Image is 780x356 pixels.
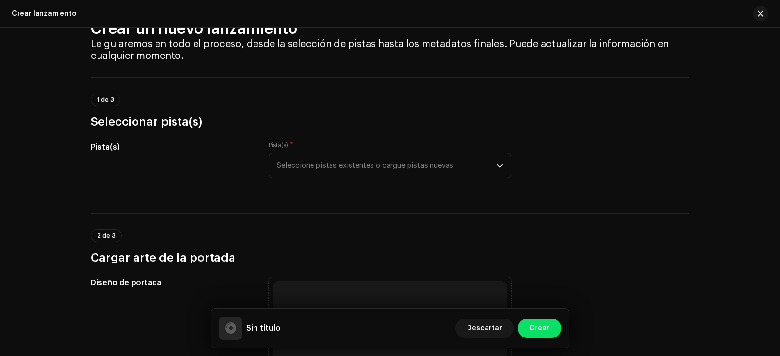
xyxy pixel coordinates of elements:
[91,19,689,38] h2: Crear un nuevo lanzamiento
[277,153,496,178] span: Seleccione pistas existentes o cargue pistas nuevas
[91,250,689,265] h3: Cargar arte de la portada
[518,319,561,338] button: Crear
[91,277,253,289] h5: Diseño de portada
[91,141,253,153] h5: Pista(s)
[246,322,281,334] h5: Sin título
[455,319,514,338] button: Descartar
[496,153,503,178] div: dropdown trigger
[91,38,689,62] h4: Le guiaremos en todo el proceso, desde la selección de pistas hasta los metadatos finales. Puede ...
[269,141,293,149] label: Pista(s)
[91,114,689,130] h3: Seleccionar pista(s)
[467,319,502,338] span: Descartar
[529,319,549,338] span: Crear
